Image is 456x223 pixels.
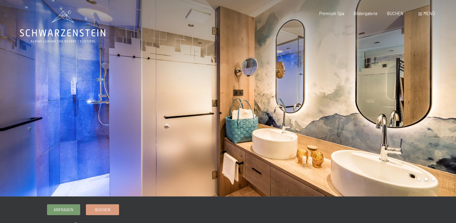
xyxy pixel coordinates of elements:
[354,11,378,16] a: Bildergalerie
[47,205,80,215] a: Anfragen
[423,11,435,16] span: Menü
[319,11,344,16] a: Premium Spa
[387,11,404,16] a: BUCHEN
[54,207,73,212] span: Anfragen
[86,205,119,215] a: Buchen
[95,207,110,212] span: Buchen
